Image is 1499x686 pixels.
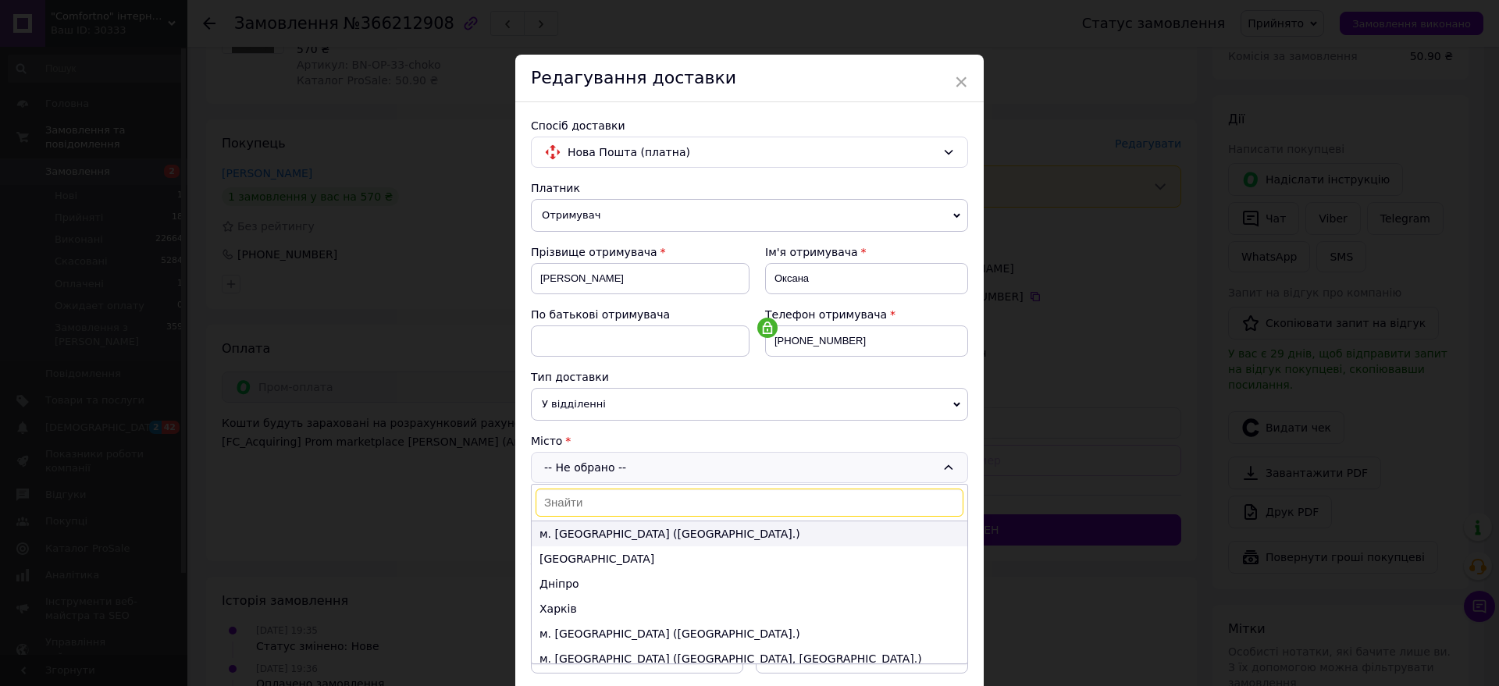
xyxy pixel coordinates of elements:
[532,546,967,571] li: [GEOGRAPHIC_DATA]
[531,433,968,449] div: Місто
[765,325,968,357] input: +380
[531,118,968,133] div: Спосіб доставки
[531,452,968,483] div: -- Не обрано --
[532,621,967,646] li: м. [GEOGRAPHIC_DATA] ([GEOGRAPHIC_DATA].)
[532,571,967,596] li: Дніпро
[531,182,580,194] span: Платник
[531,371,609,383] span: Тип доставки
[536,489,963,517] input: Знайти
[532,596,967,621] li: Харків
[765,246,858,258] span: Ім'я отримувача
[532,646,967,671] li: м. [GEOGRAPHIC_DATA] ([GEOGRAPHIC_DATA], [GEOGRAPHIC_DATA].)
[532,521,967,546] li: м. [GEOGRAPHIC_DATA] ([GEOGRAPHIC_DATA].)
[954,69,968,95] span: ×
[531,388,968,421] span: У відділенні
[531,199,968,232] span: Отримувач
[515,55,984,102] div: Редагування доставки
[531,308,670,321] span: По батькові отримувача
[765,308,887,321] span: Телефон отримувача
[531,246,657,258] span: Прізвище отримувача
[568,144,936,161] span: Нова Пошта (платна)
